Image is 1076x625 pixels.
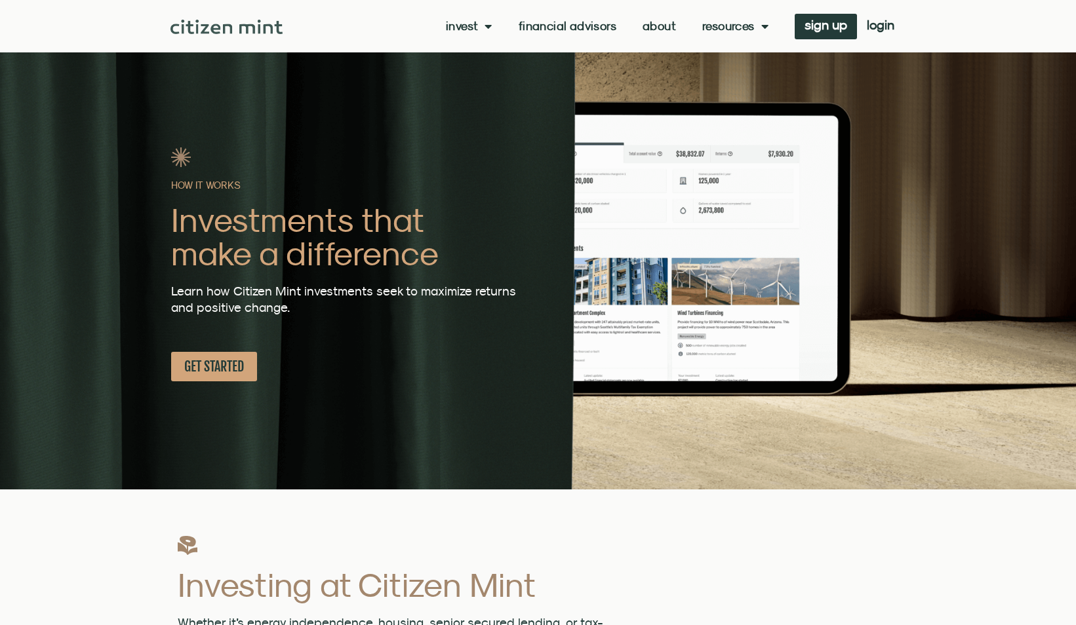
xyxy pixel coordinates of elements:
[702,20,768,33] a: Resources
[643,20,676,33] a: About
[178,568,654,601] h2: Investing at Citizen Mint
[446,20,492,33] a: Invest
[171,180,527,190] h2: HOW IT WORKS
[184,358,244,375] span: GET STARTED
[171,284,516,314] span: Learn how Citizen Mint investments seek to maximize returns and positive change.
[171,352,257,381] a: GET STARTED
[805,20,847,29] span: sign up
[171,203,527,270] h2: Investments that make a difference
[867,20,894,29] span: login
[178,535,197,555] img: flower1_DG
[170,20,283,34] img: Citizen Mint
[795,14,857,39] a: sign up
[857,14,904,39] a: login
[446,20,768,33] nav: Menu
[519,20,616,33] a: Financial Advisors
